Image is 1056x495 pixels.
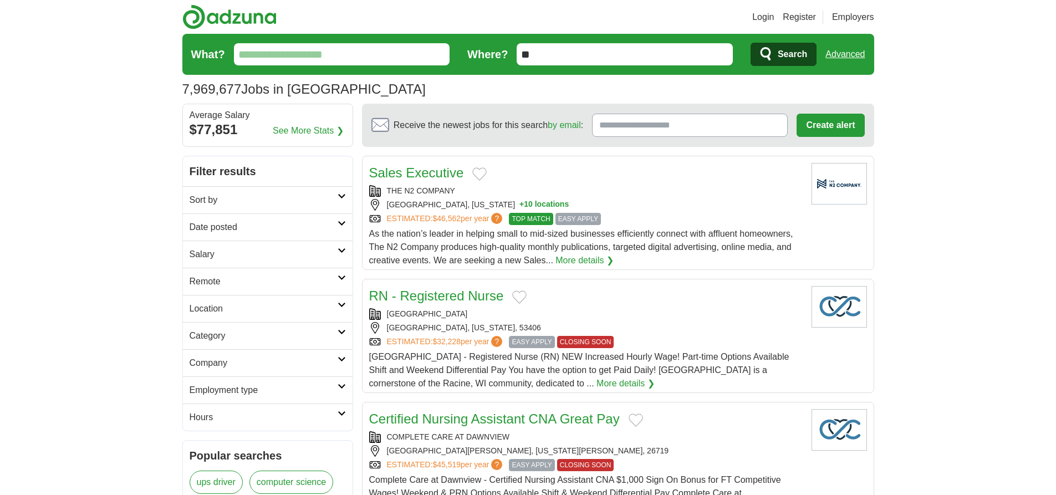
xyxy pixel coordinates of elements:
[812,409,867,451] img: Company logo
[183,404,353,431] a: Hours
[509,213,553,225] span: TOP MATCH
[387,459,505,471] a: ESTIMATED:$45,519per year?
[182,79,242,99] span: 7,969,677
[369,322,803,334] div: [GEOGRAPHIC_DATA], [US_STATE], 53406
[555,254,614,267] a: More details ❯
[191,46,225,63] label: What?
[472,167,487,181] button: Add to favorite jobs
[548,120,581,130] a: by email
[190,193,338,207] h2: Sort by
[752,11,774,24] a: Login
[557,336,614,348] span: CLOSING SOON
[394,119,583,132] span: Receive the newest jobs for this search :
[190,329,338,343] h2: Category
[369,165,464,180] a: Sales Executive
[183,268,353,295] a: Remote
[183,376,353,404] a: Employment type
[825,43,865,65] a: Advanced
[182,4,277,29] img: Adzuna logo
[183,156,353,186] h2: Filter results
[783,11,816,24] a: Register
[190,384,338,397] h2: Employment type
[190,471,243,494] a: ups driver
[190,111,346,120] div: Average Salary
[797,114,864,137] button: Create alert
[183,186,353,213] a: Sort by
[596,377,655,390] a: More details ❯
[190,356,338,370] h2: Company
[832,11,874,24] a: Employers
[491,459,502,470] span: ?
[491,336,502,347] span: ?
[369,185,803,197] div: THE N2 COMPANY
[369,199,803,211] div: [GEOGRAPHIC_DATA], [US_STATE]
[519,199,524,211] span: +
[751,43,817,66] button: Search
[369,308,803,320] div: [GEOGRAPHIC_DATA]
[509,336,554,348] span: EASY APPLY
[432,460,461,469] span: $45,519
[190,248,338,261] h2: Salary
[555,213,601,225] span: EASY APPLY
[519,199,569,211] button: +10 locations
[467,46,508,63] label: Where?
[369,411,620,426] a: Certified Nursing Assistant CNA Great Pay
[509,459,554,471] span: EASY APPLY
[387,213,505,225] a: ESTIMATED:$46,562per year?
[432,214,461,223] span: $46,562
[387,336,505,348] a: ESTIMATED:$32,228per year?
[369,445,803,457] div: [GEOGRAPHIC_DATA][PERSON_NAME], [US_STATE][PERSON_NAME], 26719
[190,302,338,315] h2: Location
[432,337,461,346] span: $32,228
[812,286,867,328] img: Company logo
[190,447,346,464] h2: Popular searches
[778,43,807,65] span: Search
[812,163,867,205] img: Company logo
[182,81,426,96] h1: Jobs in [GEOGRAPHIC_DATA]
[629,414,643,427] button: Add to favorite jobs
[183,322,353,349] a: Category
[190,120,346,140] div: $77,851
[491,213,502,224] span: ?
[190,411,338,424] h2: Hours
[183,241,353,268] a: Salary
[183,213,353,241] a: Date posted
[369,431,803,443] div: COMPLETE CARE AT DAWNVIEW
[190,221,338,234] h2: Date posted
[369,229,793,265] span: As the nation’s leader in helping small to mid-sized businesses efficiently connect with affluent...
[249,471,333,494] a: computer science
[183,295,353,322] a: Location
[183,349,353,376] a: Company
[557,459,614,471] span: CLOSING SOON
[512,290,527,304] button: Add to favorite jobs
[273,124,344,137] a: See More Stats ❯
[369,288,504,303] a: RN - Registered Nurse
[369,352,789,388] span: [GEOGRAPHIC_DATA] - Registered Nurse (RN) NEW Increased Hourly Wage! Part-time Options Available ...
[190,275,338,288] h2: Remote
